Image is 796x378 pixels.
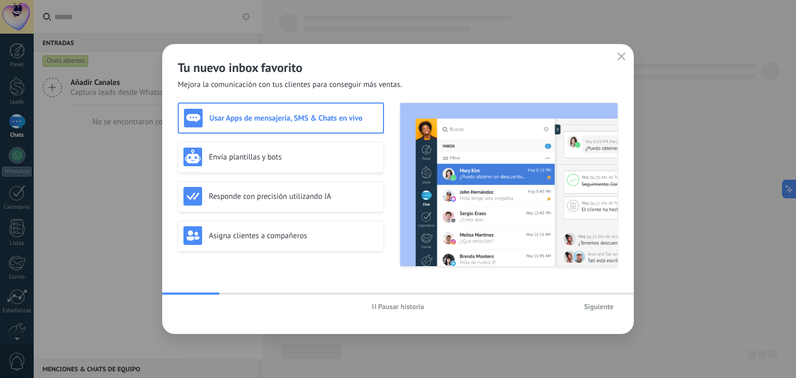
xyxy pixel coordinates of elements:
h3: Responde con precisión utilizando IA [209,192,378,201]
span: Mejora la comunicación con tus clientes para conseguir más ventas. [178,80,402,90]
h2: Tu nuevo inbox favorito [178,60,618,76]
button: Siguiente [579,299,618,314]
h3: Asigna clientes a compañeros [209,231,378,241]
h3: Usar Apps de mensajería, SMS & Chats en vivo [209,113,378,123]
h3: Envía plantillas y bots [209,152,378,162]
span: Siguiente [584,303,614,310]
button: Pausar historia [367,299,429,314]
span: Pausar historia [378,303,424,310]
